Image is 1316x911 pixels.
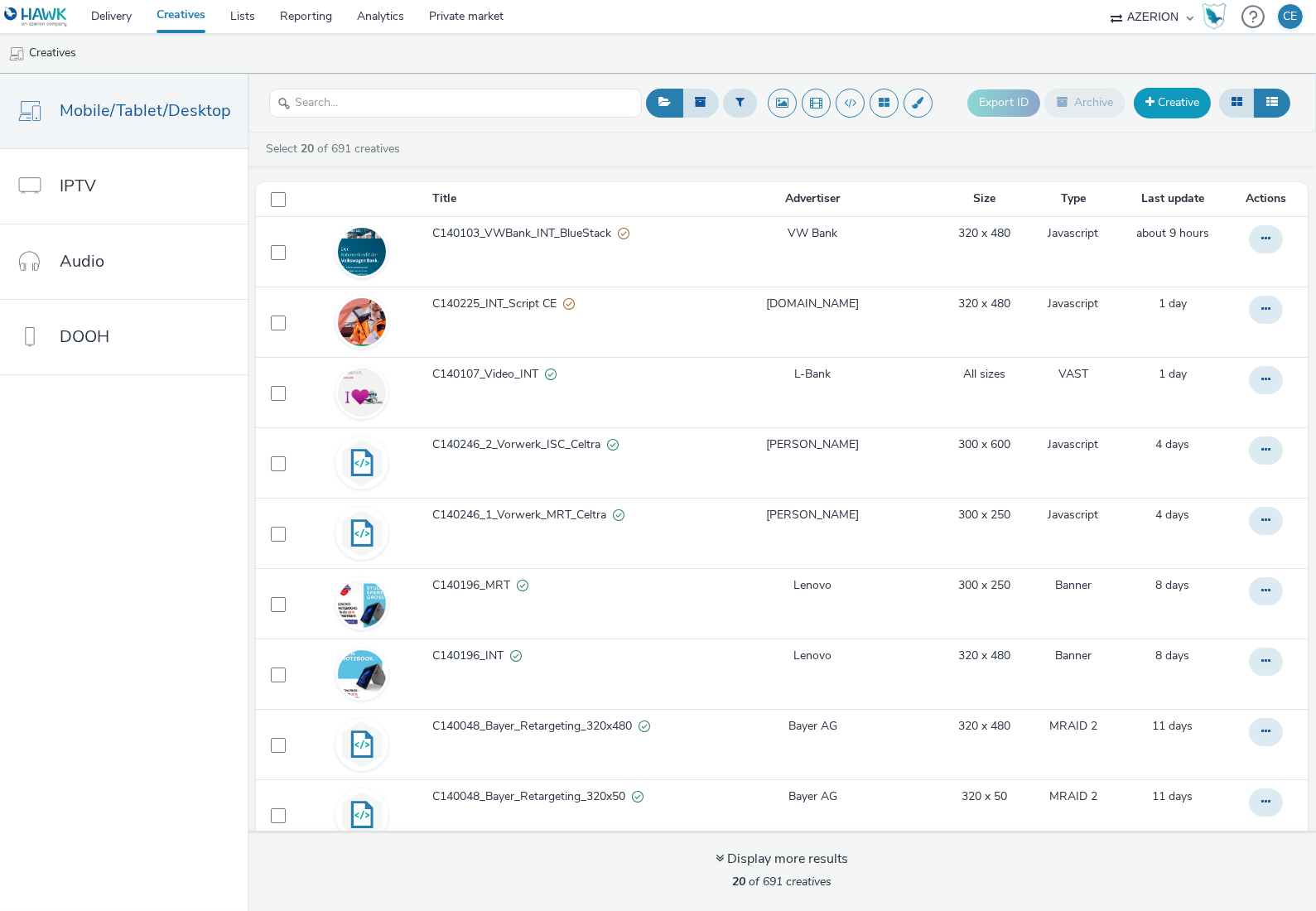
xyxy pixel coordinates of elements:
[1202,3,1227,30] img: Hawk Academy
[959,507,1011,523] a: 300 x 250
[962,788,1008,805] a: 320 x 50
[338,509,386,557] img: code.svg
[1048,507,1098,523] a: Javascript
[618,225,629,243] div: Partially valid
[338,580,386,628] img: bf3f070b-5144-4ce8-82ad-5e3e45704745.jpg
[1155,436,1189,452] span: 4 days
[607,436,619,454] div: Valid
[8,46,25,62] img: mobile
[959,718,1011,735] a: 320 x 480
[959,648,1011,664] a: 320 x 480
[1159,366,1187,383] a: 29 September 2025, 9:37
[959,577,1011,594] a: 300 x 250
[767,436,860,453] a: [PERSON_NAME]
[338,638,386,710] img: 40fcb620-bb5b-4629-a367-fbd6685be239.jpg
[338,349,386,435] img: 6e4f4631-1a93-4587-a6cf-1724e2e13c78.jpg
[794,648,832,664] a: Lenovo
[545,366,557,383] div: Valid
[1136,225,1209,242] a: 30 September 2025, 10:25
[1155,577,1189,593] span: 8 days
[1152,718,1193,735] a: 19 September 2025, 14:38
[432,366,545,383] span: C140107_Video_INT
[795,366,832,383] a: L-Bank
[1136,225,1209,241] span: about 9 hours
[1058,366,1088,383] a: VAST
[1155,507,1189,523] a: 26 September 2025, 13:37
[1231,182,1308,216] th: Actions
[432,718,687,743] a: C140048_Bayer_Retargeting_320x480Valid
[1114,182,1230,216] th: Last update
[788,788,837,805] a: Bayer AG
[964,366,1006,383] a: All sizes
[338,791,386,839] img: code.svg
[1155,648,1189,663] span: 8 days
[1152,718,1193,734] span: 11 days
[1049,788,1097,805] a: MRAID 2
[510,648,522,665] div: Valid
[432,296,563,312] span: C140225_INT_Script CE
[959,296,1011,312] a: 320 x 480
[1155,507,1189,523] span: 4 days
[432,648,510,664] span: C140196_INT
[432,577,687,602] a: C140196_MRTValid
[269,89,642,118] input: Search...
[432,507,687,532] a: C140246_1_Vorwerk_MRT_CeltraValid
[431,182,688,216] th: Title
[716,850,848,869] div: Display more results
[432,436,687,461] a: C140246_2_Vorwerk_ISC_CeltraValid
[1055,577,1092,594] a: Banner
[1155,436,1189,453] div: 26 September 2025, 13:38
[60,174,96,198] span: IPTV
[767,507,860,523] a: [PERSON_NAME]
[338,277,386,369] img: 5cfda7eb-b557-473b-97b5-b3da684b2b7f.jpg
[517,577,528,595] div: Valid
[1044,89,1126,117] button: Archive
[60,99,231,123] span: Mobile/Tablet/Desktop
[60,249,104,273] span: Audio
[1159,296,1187,311] span: 1 day
[959,436,1011,453] a: 300 x 600
[732,874,832,889] span: of 691 creatives
[338,210,386,295] img: 562ca1ee-2f51-403d-a675-3ead6d1e2e75.jpg
[632,788,644,806] div: Valid
[1055,648,1092,664] a: Banner
[639,718,650,735] div: Valid
[4,7,68,27] img: undefined Logo
[563,296,575,313] div: Partially valid
[1048,436,1098,453] a: Javascript
[432,507,613,523] span: C140246_1_Vorwerk_MRT_Celtra
[1048,296,1098,312] a: Javascript
[1152,788,1193,805] a: 19 September 2025, 14:37
[432,225,687,250] a: C140103_VWBank_INT_BlueStackPartially valid
[794,577,832,594] a: Lenovo
[967,89,1040,116] button: Export ID
[432,366,687,391] a: C140107_Video_INTValid
[959,225,1011,242] a: 320 x 480
[301,141,314,157] strong: 20
[432,718,639,735] span: C140048_Bayer_Retargeting_320x480
[1134,88,1211,118] a: Creative
[1254,89,1290,117] button: Table
[938,182,1032,216] th: Size
[338,721,386,769] img: code.svg
[732,874,745,889] strong: 20
[613,507,624,524] div: Valid
[1202,3,1233,30] a: Hawk Academy
[1032,182,1114,216] th: Type
[1049,718,1097,735] a: MRAID 2
[1048,225,1098,242] a: Javascript
[432,225,618,242] span: C140103_VWBank_INT_BlueStack
[788,718,837,735] a: Bayer AG
[60,325,109,349] span: DOOH
[432,436,607,453] span: C140246_2_Vorwerk_ISC_Celtra
[1155,577,1189,594] a: 22 September 2025, 15:07
[1155,648,1189,664] a: 22 September 2025, 15:06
